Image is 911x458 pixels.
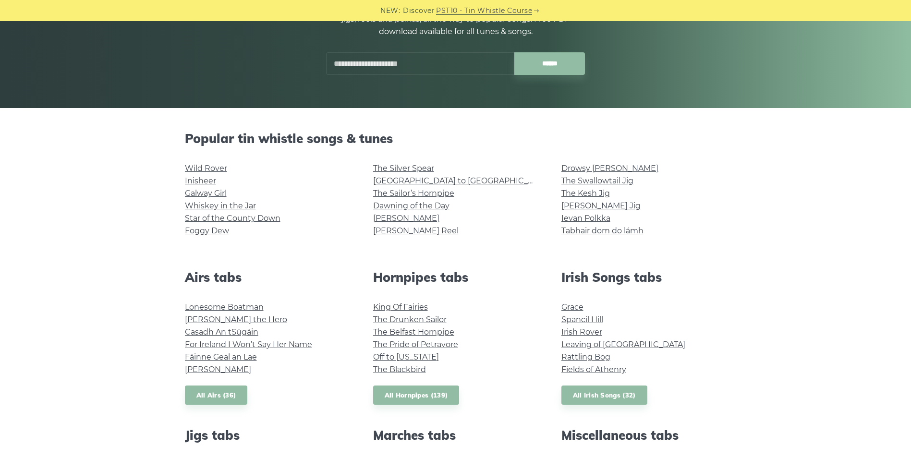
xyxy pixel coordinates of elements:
a: Leaving of [GEOGRAPHIC_DATA] [561,340,685,349]
a: The Silver Spear [373,164,434,173]
a: Wild Rover [185,164,227,173]
a: [GEOGRAPHIC_DATA] to [GEOGRAPHIC_DATA] [373,176,550,185]
a: PST10 - Tin Whistle Course [436,5,532,16]
a: Ievan Polkka [561,214,610,223]
a: [PERSON_NAME] Jig [561,201,641,210]
a: All Irish Songs (32) [561,386,647,405]
a: Whiskey in the Jar [185,201,256,210]
h2: Miscellaneous tabs [561,428,727,443]
a: [PERSON_NAME] [373,214,439,223]
a: Galway Girl [185,189,227,198]
a: The Blackbird [373,365,426,374]
a: King Of Fairies [373,302,428,312]
span: NEW: [380,5,400,16]
a: The Drunken Sailor [373,315,447,324]
a: Tabhair dom do lámh [561,226,644,235]
h2: Marches tabs [373,428,538,443]
h2: Irish Songs tabs [561,270,727,285]
a: The Belfast Hornpipe [373,327,454,337]
a: Spancil Hill [561,315,603,324]
h2: Popular tin whistle songs & tunes [185,131,727,146]
a: All Hornpipes (139) [373,386,460,405]
a: The Pride of Petravore [373,340,458,349]
a: The Sailor’s Hornpipe [373,189,454,198]
a: Rattling Bog [561,352,610,362]
a: [PERSON_NAME] the Hero [185,315,287,324]
a: Drowsy [PERSON_NAME] [561,164,658,173]
a: [PERSON_NAME] [185,365,251,374]
a: Lonesome Boatman [185,302,264,312]
a: Star of the County Down [185,214,280,223]
a: Foggy Dew [185,226,229,235]
a: [PERSON_NAME] Reel [373,226,459,235]
a: Inisheer [185,176,216,185]
a: Fáinne Geal an Lae [185,352,257,362]
a: The Kesh Jig [561,189,610,198]
a: For Ireland I Won’t Say Her Name [185,340,312,349]
a: Casadh An tSúgáin [185,327,258,337]
a: Dawning of the Day [373,201,449,210]
a: Irish Rover [561,327,602,337]
a: All Airs (36) [185,386,248,405]
h2: Airs tabs [185,270,350,285]
a: Grace [561,302,583,312]
h2: Hornpipes tabs [373,270,538,285]
a: Fields of Athenry [561,365,626,374]
a: The Swallowtail Jig [561,176,633,185]
h2: Jigs tabs [185,428,350,443]
a: Off to [US_STATE] [373,352,439,362]
span: Discover [403,5,435,16]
